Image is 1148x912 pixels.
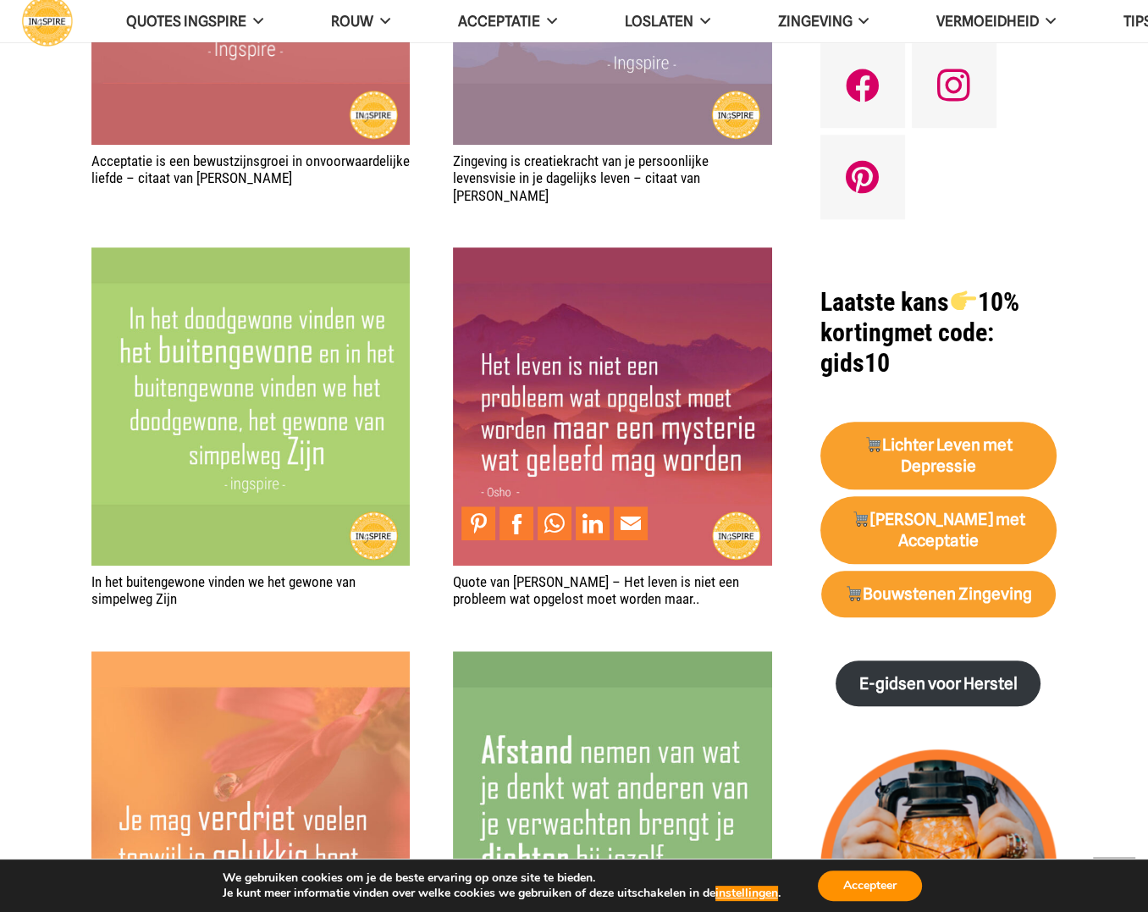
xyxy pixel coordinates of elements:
a: 🛒Bouwstenen Zingeving [821,571,1056,617]
img: 🛒 [853,511,869,527]
a: Pin to Pinterest [461,506,495,540]
a: Je mag verdriet voelen terwijl je gelukkig bent – © Ingspire quote [91,653,410,670]
a: Share to LinkedIn [576,506,610,540]
img: 🛒 [846,585,862,601]
span: ROUW [331,13,373,30]
img: ‘In het doodgewone vinden we het buitengewone en in het buitengewone vinden we het doodgewone, he... [91,247,410,566]
a: Terug naar top [1093,857,1135,899]
h1: met code: gids10 [820,287,1057,379]
a: Mail to Email This [614,506,648,540]
strong: [PERSON_NAME] met Acceptatie [852,510,1025,550]
span: Zingeving [777,13,852,30]
a: Quote van Osho – Het leven is niet een probleem wat opgelost moet worden maar.. [453,249,771,266]
a: In het buitengewone vinden we het gewone van simpelweg Zijn [91,249,410,266]
a: Ingspire quote: Afstand nemen van wat je denkt wat anderen van je verwachten brengt je dichter bi... [453,653,771,670]
a: Quote van [PERSON_NAME] – Het leven is niet een probleem wat opgelost moet worden maar.. [453,573,739,607]
button: instellingen [715,886,778,901]
a: Zingeving is creatiekracht van je persoonlijke levensvisie in je dagelijks leven – citaat van [PE... [453,152,709,204]
img: Quote van Osho: Het leven is niet een probleem wat opgelost moet worden maar een mysterie wat gel... [453,247,771,566]
li: Email This [614,506,652,540]
span: Acceptatie [458,13,540,30]
span: Loslaten [625,13,693,30]
strong: Lichter Leven met Depressie [864,435,1013,476]
li: LinkedIn [576,506,614,540]
a: Share to Facebook [499,506,533,540]
a: Facebook [820,43,905,128]
a: Pinterest [820,135,905,219]
a: E-gidsen voor Herstel [836,661,1040,707]
a: Acceptatie is een bewustzijnsgroei in onvoorwaardelijke liefde – citaat van [PERSON_NAME] [91,152,410,186]
strong: Bouwstenen Zingeving [844,584,1032,604]
a: 🛒[PERSON_NAME] met Acceptatie [820,496,1057,564]
img: 👉 [951,288,976,313]
p: Je kunt meer informatie vinden over welke cookies we gebruiken of deze uitschakelen in de . [223,886,781,901]
li: WhatsApp [538,506,576,540]
a: Instagram [912,43,996,128]
a: 🛒Lichter Leven met Depressie [820,422,1057,489]
a: In het buitengewone vinden we het gewone van simpelweg Zijn [91,573,356,607]
strong: E-gidsen voor Herstel [859,674,1018,694]
strong: Laatste kans 10% korting [820,287,1019,347]
img: 🛒 [865,436,881,452]
a: Share to WhatsApp [538,506,571,540]
span: VERMOEIDHEID [936,13,1039,30]
button: Accepteer [818,871,922,901]
span: QUOTES INGSPIRE [126,13,246,30]
p: We gebruiken cookies om je de beste ervaring op onze site te bieden. [223,871,781,886]
li: Pinterest [461,506,499,540]
li: Facebook [499,506,538,540]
